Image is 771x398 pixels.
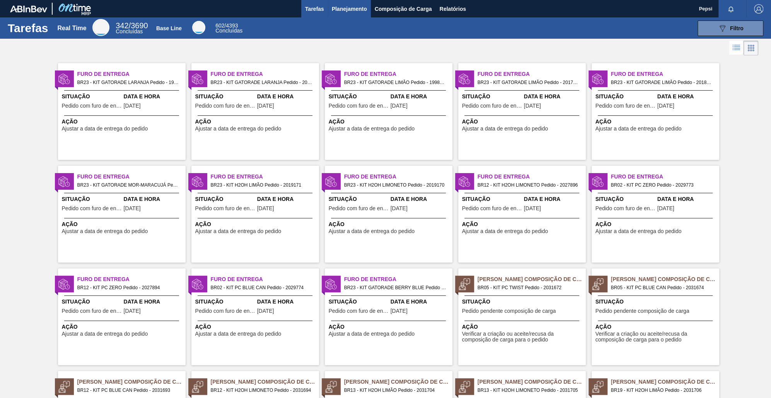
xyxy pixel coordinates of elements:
[124,103,141,109] span: 01/08/2025,
[195,228,281,234] span: Ajustar a data de entrega do pedido
[124,206,141,211] span: 30/08/2025,
[344,275,452,283] span: Furo de Entrega
[62,93,122,101] span: Situação
[211,70,319,78] span: Furo de Entrega
[611,386,713,395] span: BR19 - KIT H2OH LIMÃO Pedido - 2031706
[440,4,466,14] span: Relatórios
[195,323,317,331] span: Ação
[459,176,470,187] img: status
[257,103,274,109] span: 30/08/2025,
[595,206,655,211] span: Pedido com furo de entrega
[595,118,717,126] span: Ação
[57,25,86,32] div: Real Time
[77,173,186,181] span: Furo de Entrega
[391,206,408,211] span: 31/08/2025,
[657,93,717,101] span: Data e Hora
[459,381,470,393] img: status
[329,323,450,331] span: Ação
[77,70,186,78] span: Furo de Entrega
[195,93,255,101] span: Situação
[116,22,148,34] div: Real Time
[344,181,446,189] span: BR23 - KIT H2OH LIMONETO Pedido - 2019170
[478,78,580,87] span: BR23 - KIT GATORADE LIMÃO Pedido - 2017129
[195,118,317,126] span: Ação
[325,176,337,187] img: status
[325,278,337,290] img: status
[211,173,319,181] span: Furo de Entrega
[391,298,450,306] span: Data e Hora
[62,206,122,211] span: Pedido com furo de entrega
[391,308,408,314] span: 30/08/2025,
[729,41,744,55] div: Visão em Lista
[62,323,184,331] span: Ação
[462,126,548,132] span: Ajustar a data de entrega do pedido
[92,19,109,36] div: Real Time
[215,22,224,29] span: 602
[329,103,389,109] span: Pedido com furo de entrega
[524,195,584,203] span: Data e Hora
[77,78,179,87] span: BR23 - KIT GATORADE LARANJA Pedido - 1998299
[211,78,313,87] span: BR23 - KIT GATORADE LARANJA Pedido - 2018349
[595,331,717,343] span: Verificar a criação ou aceite/recusa da composição de carga para o pedido
[344,378,452,386] span: Pedido Aguardando Composição de Carga
[192,381,203,393] img: status
[195,331,281,337] span: Ajustar a data de entrega do pedido
[192,73,203,85] img: status
[325,73,337,85] img: status
[462,118,584,126] span: Ação
[62,220,184,228] span: Ação
[62,331,148,337] span: Ajustar a data de entrega do pedido
[211,386,313,395] span: BR12 - KIT H2OH LIMONETO Pedido - 2031694
[592,278,604,290] img: status
[462,228,548,234] span: Ajustar a data de entrega do pedido
[698,21,763,36] button: Filtro
[657,195,717,203] span: Data e Hora
[257,308,274,314] span: 12/09/2025,
[595,126,682,132] span: Ajustar a data de entrega do pedido
[257,298,317,306] span: Data e Hora
[391,195,450,203] span: Data e Hora
[116,21,128,30] span: 342
[611,181,713,189] span: BR02 - KIT PC ZERO Pedido - 2029773
[329,298,389,306] span: Situação
[62,118,184,126] span: Ação
[195,220,317,228] span: Ação
[344,386,446,395] span: BR13 - KIT H2OH LIMÃO Pedido - 2031704
[329,228,415,234] span: Ajustar a data de entrega do pedido
[754,4,763,14] img: Logout
[257,93,317,101] span: Data e Hora
[211,275,319,283] span: Furo de Entrega
[478,275,586,283] span: Pedido Aguardando Composição de Carga
[595,195,655,203] span: Situação
[592,176,604,187] img: status
[595,220,717,228] span: Ação
[595,298,717,306] span: Situação
[332,4,367,14] span: Planejamento
[195,206,255,211] span: Pedido com furo de entrega
[62,298,122,306] span: Situação
[77,275,186,283] span: Furo de Entrega
[215,27,242,34] span: Concluídas
[611,275,719,283] span: Pedido Aguardando Composição de Carga
[478,378,586,386] span: Pedido Aguardando Composição de Carga
[192,21,205,34] div: Base Line
[344,78,446,87] span: BR23 - KIT GATORADE LIMÃO Pedido - 1998300
[595,228,682,234] span: Ajustar a data de entrega do pedido
[391,103,408,109] span: 01/08/2025,
[195,103,255,109] span: Pedido com furo de entrega
[58,278,70,290] img: status
[257,206,274,211] span: 31/08/2025,
[595,93,655,101] span: Situação
[192,278,203,290] img: status
[329,118,450,126] span: Ação
[595,103,655,109] span: Pedido com furo de entrega
[329,126,415,132] span: Ajustar a data de entrega do pedido
[595,308,689,314] span: Pedido pendente composição de carga
[62,195,122,203] span: Situação
[462,331,584,343] span: Verificar a criação ou aceite/recusa da composição de carga para o pedido
[10,5,47,12] img: TNhmsLtSVTkK8tSr43FrP2fwEKptu5GPRR3wAAAABJRU5ErkJggg==
[592,73,604,85] img: status
[657,206,674,211] span: 14/09/2025,
[595,323,717,331] span: Ação
[344,70,452,78] span: Furo de Entrega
